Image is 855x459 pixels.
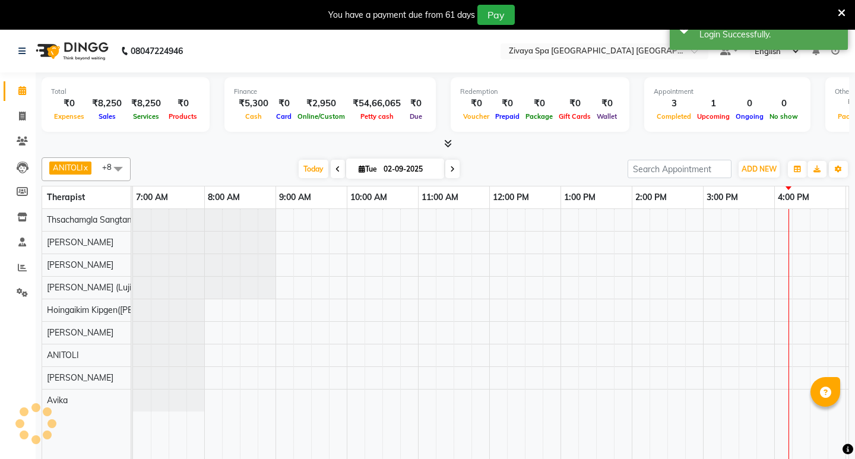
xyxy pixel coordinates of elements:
div: Login Successfully. [699,29,839,41]
button: Pay [477,5,515,25]
img: logo [30,34,112,68]
div: ₹54,66,065 [348,97,406,110]
div: ₹0 [51,97,87,110]
div: Appointment [654,87,801,97]
div: ₹0 [594,97,620,110]
a: 3:00 PM [704,189,741,206]
div: You have a payment due from 61 days [328,9,475,21]
span: ANITOLI [53,163,83,172]
a: 10:00 AM [347,189,390,206]
span: [PERSON_NAME] [47,327,113,338]
span: [PERSON_NAME] [47,372,113,383]
div: Finance [234,87,426,97]
a: 11:00 AM [419,189,461,206]
span: Tue [356,164,380,173]
span: Cash [242,112,265,121]
div: ₹8,250 [126,97,166,110]
iframe: chat widget [805,411,843,447]
div: 0 [767,97,801,110]
div: ₹0 [522,97,556,110]
a: 12:00 PM [490,189,532,206]
a: 9:00 AM [276,189,314,206]
span: No show [767,112,801,121]
div: ₹0 [492,97,522,110]
div: ₹0 [556,97,594,110]
div: 1 [694,97,733,110]
span: Due [407,112,425,121]
span: Online/Custom [294,112,348,121]
span: ADD NEW [742,164,777,173]
div: ₹2,950 [294,97,348,110]
span: Package [522,112,556,121]
button: ADD NEW [739,161,780,178]
div: 0 [733,97,767,110]
a: 8:00 AM [205,189,243,206]
span: Sales [96,112,119,121]
input: Search Appointment [628,160,731,178]
div: ₹0 [406,97,426,110]
span: Card [273,112,294,121]
div: Redemption [460,87,620,97]
div: ₹5,300 [234,97,273,110]
span: Today [299,160,328,178]
a: x [83,163,88,172]
span: ANITOLI [47,350,79,360]
span: Upcoming [694,112,733,121]
div: Total [51,87,200,97]
div: 3 [654,97,694,110]
div: ₹0 [460,97,492,110]
span: Voucher [460,112,492,121]
span: Thsachamgla Sangtam (Achum) [47,214,168,225]
span: Ongoing [733,112,767,121]
span: Prepaid [492,112,522,121]
span: Expenses [51,112,87,121]
span: Hoingaikim Kipgen([PERSON_NAME]) [47,305,189,315]
span: Therapist [47,192,85,202]
a: 7:00 AM [133,189,171,206]
div: ₹0 [166,97,200,110]
b: 08047224946 [131,34,183,68]
span: +8 [102,162,121,172]
span: Petty cash [357,112,397,121]
span: Services [130,112,162,121]
div: ₹8,250 [87,97,126,110]
span: [PERSON_NAME] [47,259,113,270]
span: Products [166,112,200,121]
span: Wallet [594,112,620,121]
a: 2:00 PM [632,189,670,206]
input: 2025-09-02 [380,160,439,178]
span: Completed [654,112,694,121]
div: ₹0 [273,97,294,110]
a: 4:00 PM [775,189,812,206]
span: Avika [47,395,68,406]
span: [PERSON_NAME] (Lujik) [47,282,138,293]
span: Gift Cards [556,112,594,121]
span: [PERSON_NAME] [47,237,113,248]
a: 1:00 PM [561,189,598,206]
